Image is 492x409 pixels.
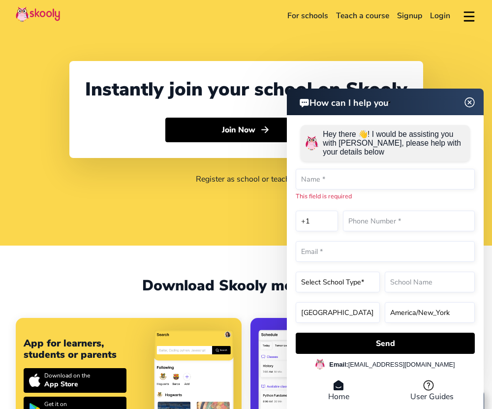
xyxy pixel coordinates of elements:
div: Download on the [44,372,90,379]
button: Join Nowarrow forward outline [165,118,327,142]
div: Get it on [44,400,77,408]
a: For schools [283,8,332,24]
a: Login [426,8,454,24]
ion-icon: arrow forward outline [260,125,270,135]
div: Download Skooly mobile app [16,277,476,294]
img: icon-apple [29,374,40,387]
a: Signup [393,8,426,24]
img: Skooly [16,6,60,22]
div: Instantly join your school on Skooly [85,77,407,102]
a: Register as school or teacher [196,174,297,185]
div: App Store [44,379,90,389]
button: menu outline [462,7,476,24]
a: Teach a course [332,8,393,24]
a: Download on theApp Store [24,368,126,393]
div: App for learners, students or parents [24,338,138,360]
